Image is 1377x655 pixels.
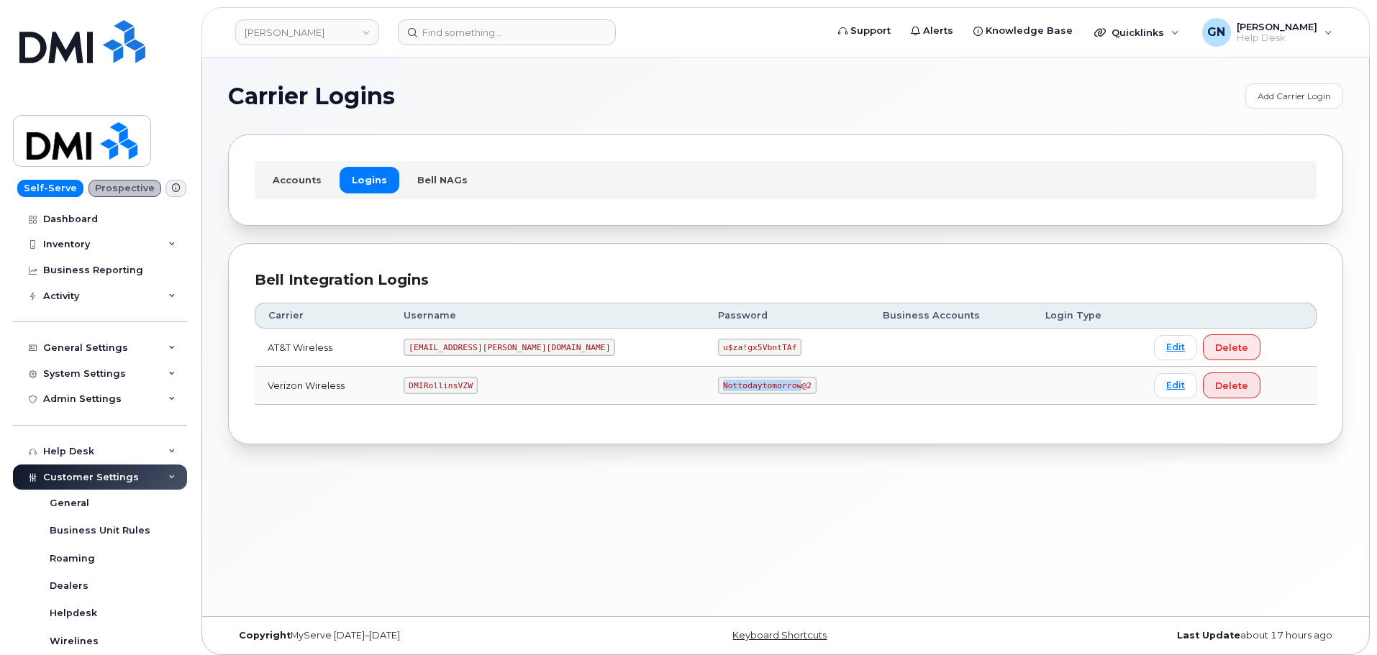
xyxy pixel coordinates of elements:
[228,86,395,107] span: Carrier Logins
[255,303,391,329] th: Carrier
[255,270,1317,290] div: Bell Integration Logins
[404,377,477,394] code: DMIRollinsVZW
[228,630,600,641] div: MyServe [DATE]–[DATE]
[1032,303,1141,329] th: Login Type
[260,167,334,193] a: Accounts
[718,377,816,394] code: Nottodaytomorrow@2
[1245,83,1343,109] a: Add Carrier Login
[1177,630,1240,641] strong: Last Update
[391,303,705,329] th: Username
[870,303,1033,329] th: Business Accounts
[239,630,291,641] strong: Copyright
[718,339,801,356] code: u$za!gx5VbntTAf
[732,630,827,641] a: Keyboard Shortcuts
[1154,373,1197,398] a: Edit
[1215,341,1248,354] span: Delete
[255,329,391,367] td: AT&T Wireless
[404,339,615,356] code: [EMAIL_ADDRESS][PERSON_NAME][DOMAIN_NAME]
[255,367,391,405] td: Verizon Wireless
[340,167,399,193] a: Logins
[705,303,869,329] th: Password
[1215,379,1248,393] span: Delete
[1203,334,1260,360] button: Delete
[1203,372,1260,398] button: Delete
[1154,335,1197,360] a: Edit
[405,167,480,193] a: Bell NAGs
[971,630,1343,641] div: about 17 hours ago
